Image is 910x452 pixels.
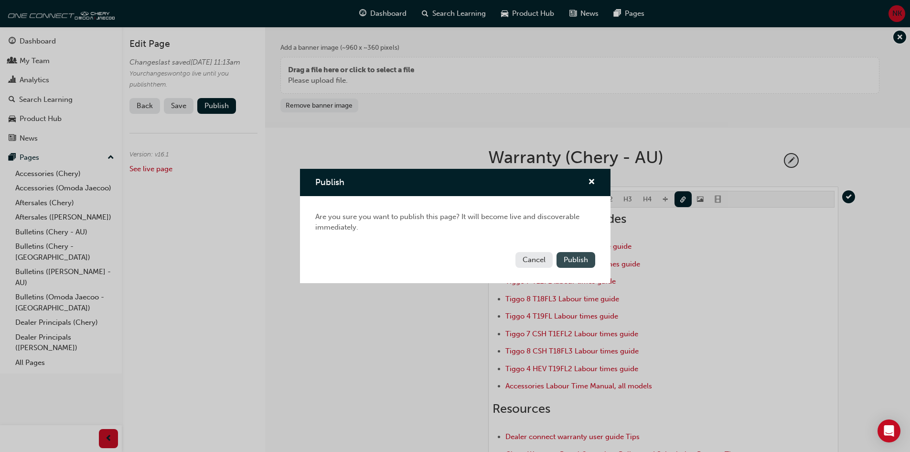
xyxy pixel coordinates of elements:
[315,177,344,187] span: Publish
[300,169,610,283] div: Publish
[588,176,595,188] button: cross-icon
[557,252,595,268] button: Publish
[515,252,553,268] button: Cancel
[878,419,900,442] div: Open Intercom Messenger
[300,196,610,248] div: Are you sure you want to publish this page? It will become live and discoverable immediately.
[564,255,588,264] span: Publish
[588,178,595,187] span: cross-icon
